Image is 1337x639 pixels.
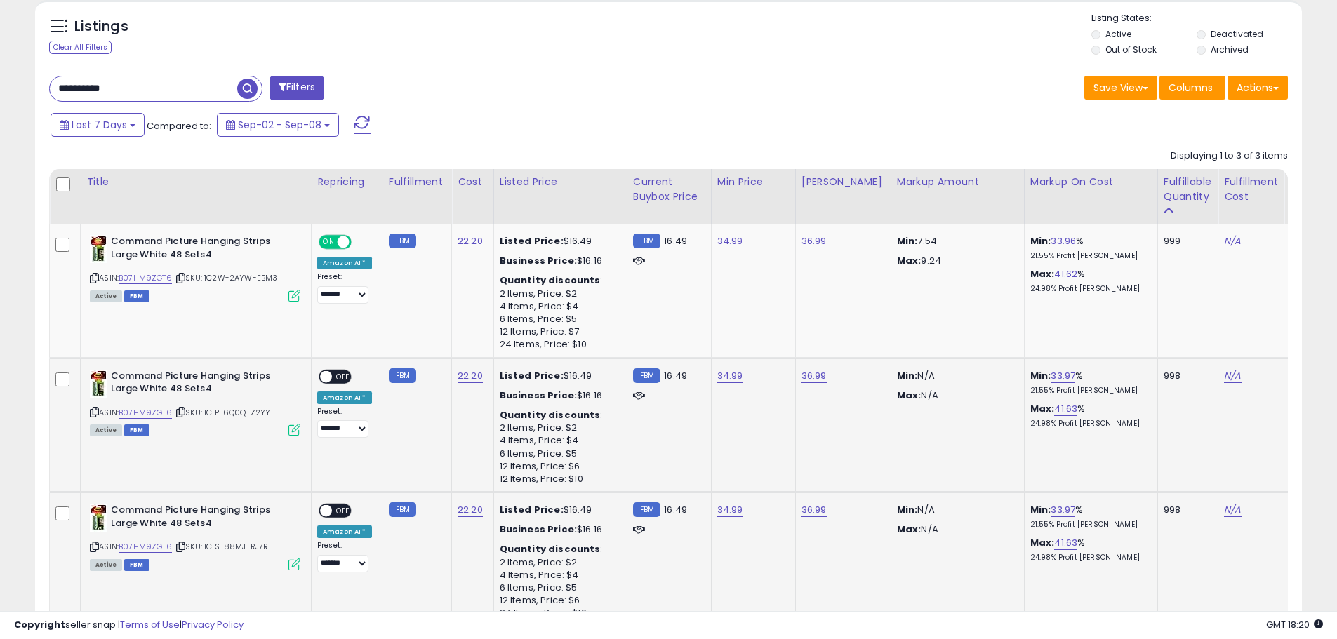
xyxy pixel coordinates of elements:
[119,272,172,284] a: B07HM9ZGT6
[90,370,107,398] img: 41JV7lFfKHL._SL40_.jpg
[317,391,372,404] div: Amazon AI *
[14,619,244,632] div: seller snap | |
[1054,267,1077,281] a: 41.62
[500,594,616,607] div: 12 Items, Price: $6
[72,118,127,132] span: Last 7 Days
[500,523,616,536] div: $16.16
[500,581,616,594] div: 6 Items, Price: $5
[1211,28,1263,40] label: Deactivated
[389,368,416,383] small: FBM
[1051,369,1075,383] a: 33.97
[90,290,122,302] span: All listings currently available for purchase on Amazon
[217,113,339,137] button: Sep-02 - Sep-08
[500,288,616,300] div: 2 Items, Price: $2
[90,504,300,569] div: ASIN:
[119,407,172,419] a: B07HM9ZGT6
[500,523,577,536] b: Business Price:
[389,234,416,248] small: FBM
[1030,284,1147,294] p: 24.98% Profit [PERSON_NAME]
[1224,175,1278,204] div: Fulfillment Cost
[458,369,483,383] a: 22.20
[90,559,122,571] span: All listings currently available for purchase on Amazon
[147,119,211,133] span: Compared to:
[1051,234,1076,248] a: 33.96
[1030,504,1147,530] div: %
[801,369,827,383] a: 36.99
[317,541,372,572] div: Preset:
[897,389,922,402] strong: Max:
[111,235,281,264] b: Command Picture Hanging Strips Large White 48 Sets4
[500,422,616,434] div: 2 Items, Price: $2
[174,541,269,552] span: | SKU: 1C1S-88MJ-RJ7R
[74,17,128,36] h5: Listings
[1030,553,1147,563] p: 24.98% Profit [PERSON_NAME]
[500,175,621,189] div: Listed Price
[1024,169,1157,224] th: The percentage added to the cost of goods (COGS) that forms the calculator for Min & Max prices.
[1030,503,1051,516] b: Min:
[1051,503,1075,517] a: 33.97
[633,502,660,517] small: FBM
[897,254,922,267] strong: Max:
[1030,175,1152,189] div: Markup on Cost
[1030,268,1147,294] div: %
[389,502,416,517] small: FBM
[119,541,172,553] a: B07HM9ZGT6
[801,503,827,517] a: 36.99
[332,505,354,517] span: OFF
[317,525,372,538] div: Amazon AI *
[174,407,271,418] span: | SKU: 1C1P-6Q0Q-Z2YY
[633,234,660,248] small: FBM
[1224,234,1241,248] a: N/A
[897,523,922,536] strong: Max:
[1084,76,1157,100] button: Save View
[633,175,705,204] div: Current Buybox Price
[86,175,305,189] div: Title
[1030,537,1147,563] div: %
[1164,235,1207,248] div: 999
[111,504,281,533] b: Command Picture Hanging Strips Large White 48 Sets4
[500,370,616,382] div: $16.49
[1030,234,1051,248] b: Min:
[182,618,244,631] a: Privacy Policy
[1030,536,1055,549] b: Max:
[897,503,918,516] strong: Min:
[458,503,483,517] a: 22.20
[633,368,660,383] small: FBM
[49,41,112,54] div: Clear All Filters
[1266,618,1323,631] span: 2025-09-16 18:20 GMT
[1030,370,1147,396] div: %
[1164,504,1207,516] div: 998
[717,503,743,517] a: 34.99
[664,503,687,516] span: 16.49
[897,235,1013,248] p: 7.54
[14,618,65,631] strong: Copyright
[500,448,616,460] div: 6 Items, Price: $5
[111,370,281,399] b: Command Picture Hanging Strips Large White 48 Sets4
[897,175,1018,189] div: Markup Amount
[801,175,885,189] div: [PERSON_NAME]
[897,523,1013,536] p: N/A
[664,234,687,248] span: 16.49
[124,559,149,571] span: FBM
[1169,81,1213,95] span: Columns
[317,257,372,269] div: Amazon AI *
[317,407,372,438] div: Preset:
[717,369,743,383] a: 34.99
[458,234,483,248] a: 22.20
[500,503,564,516] b: Listed Price:
[1164,370,1207,382] div: 998
[500,409,616,422] div: :
[1091,12,1302,25] p: Listing States:
[500,274,616,287] div: :
[389,175,446,189] div: Fulfillment
[717,175,790,189] div: Min Price
[500,235,616,248] div: $16.49
[320,236,338,248] span: ON
[1171,149,1288,163] div: Displaying 1 to 3 of 3 items
[124,290,149,302] span: FBM
[90,235,300,300] div: ASIN:
[1030,402,1055,415] b: Max:
[238,118,321,132] span: Sep-02 - Sep-08
[332,370,354,382] span: OFF
[500,556,616,569] div: 2 Items, Price: $2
